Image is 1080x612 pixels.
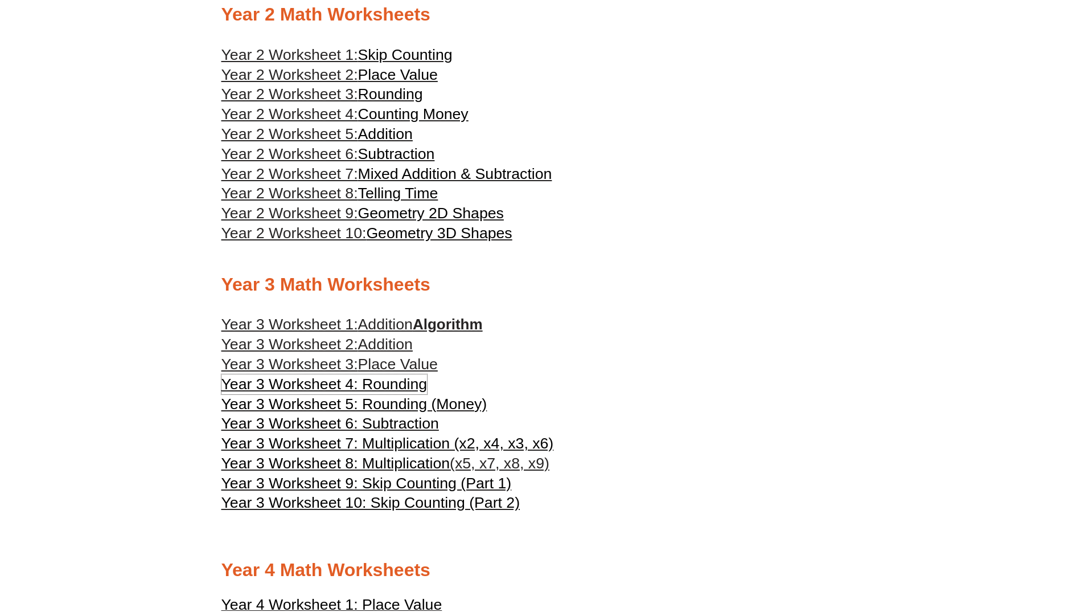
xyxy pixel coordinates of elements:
a: Year 3 Worksheet 10: Skip Counting (Part 2) [221,493,520,513]
span: Year 2 Worksheet 4: [221,105,358,123]
span: Telling Time [358,185,438,202]
span: Mixed Addition & Subtraction [358,165,552,182]
h2: Year 4 Math Worksheets [221,558,859,582]
a: Year 2 Worksheet 2:Place Value [221,66,438,83]
a: Year 3 Worksheet 9: Skip Counting (Part 1) [221,474,512,493]
span: Addition [358,125,413,142]
span: Year 3 Worksheet 2: [221,336,358,353]
a: Year 3 Worksheet 4: Rounding [221,374,428,394]
span: Year 3 Worksheet 8: Multiplication [221,455,450,472]
span: Year 2 Worksheet 10: [221,225,367,242]
a: Year 2 Worksheet 5:Addition [221,125,413,142]
span: Year 3 Worksheet 9: Skip Counting (Part 1) [221,475,512,492]
span: Subtraction [358,145,435,162]
span: Year 3 Worksheet 4: Rounding [221,376,428,393]
span: Year 2 Worksheet 6: [221,145,358,162]
a: Year 3 Worksheet 8: Multiplication(x5, x7, x8, x9) [221,454,549,474]
span: Year 3 Worksheet 5: Rounding (Money) [221,395,487,413]
span: Year 2 Worksheet 5: [221,125,358,142]
a: Year 3 Worksheet 2:Addition [221,334,413,354]
a: Year 2 Worksheet 9:Geometry 2D Shapes [221,205,504,222]
a: Year 2 Worksheet 7:Mixed Addition & Subtraction [221,165,552,182]
span: Year 3 Worksheet 10: Skip Counting (Part 2) [221,494,520,511]
a: Year 3 Worksheet 6: Subtraction [221,414,439,434]
a: Year 2 Worksheet 4:Counting Money [221,105,469,123]
a: Year 2 Worksheet 3:Rounding [221,85,423,103]
span: (x5, x7, x8, x9) [450,455,549,472]
span: Place Value [358,66,438,83]
a: Year 2 Worksheet 6:Subtraction [221,145,435,162]
span: Year 2 Worksheet 2: [221,66,358,83]
iframe: Chat Widget [890,483,1080,612]
span: Year 3 Worksheet 7: Multiplication (x2, x4, x3, x6) [221,435,554,452]
span: Year 2 Worksheet 7: [221,165,358,182]
a: Year 2 Worksheet 10:Geometry 3D Shapes [221,225,512,242]
a: Year 2 Worksheet 8:Telling Time [221,185,438,202]
span: Place Value [358,356,438,373]
a: Year 3 Worksheet 3:Place Value [221,354,438,374]
a: Year 2 Worksheet 1:Skip Counting [221,46,453,63]
h2: Year 2 Math Worksheets [221,3,859,27]
span: Year 3 Worksheet 6: Subtraction [221,415,439,432]
span: Addition [358,316,413,333]
span: Year 2 Worksheet 9: [221,205,358,222]
a: Year 3 Worksheet 7: Multiplication (x2, x4, x3, x6) [221,434,554,454]
a: Year 3 Worksheet 1:AdditionAlgorithm [221,316,483,333]
span: Geometry 3D Shapes [366,225,512,242]
span: Year 3 Worksheet 1: [221,316,358,333]
span: Year 2 Worksheet 1: [221,46,358,63]
span: Year 3 Worksheet 3: [221,356,358,373]
span: Geometry 2D Shapes [358,205,504,222]
a: Year 3 Worksheet 5: Rounding (Money) [221,394,487,414]
span: Counting Money [358,105,469,123]
span: Rounding [358,85,423,103]
span: Addition [358,336,413,353]
span: Year 2 Worksheet 3: [221,85,358,103]
h2: Year 3 Math Worksheets [221,273,859,297]
span: Skip Counting [358,46,453,63]
span: Year 2 Worksheet 8: [221,185,358,202]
